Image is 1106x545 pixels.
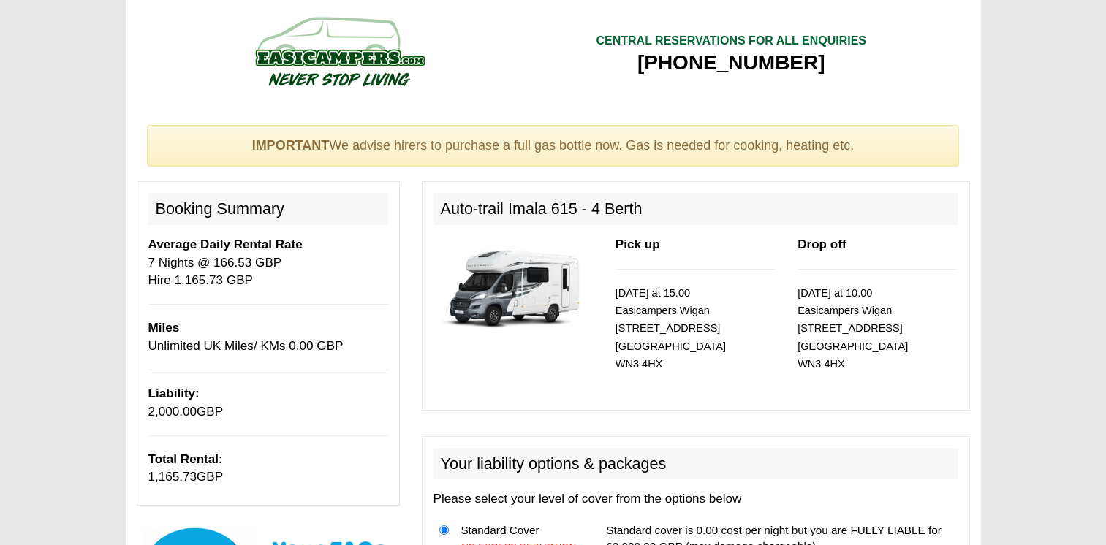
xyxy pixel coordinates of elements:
[148,470,197,484] span: 1,165.73
[148,385,388,421] p: GBP
[148,321,180,335] b: Miles
[252,138,330,153] strong: IMPORTANT
[616,287,726,370] small: [DATE] at 15.00 Easicampers Wigan [STREET_ADDRESS] [GEOGRAPHIC_DATA] WN3 4HX
[596,50,866,76] div: [PHONE_NUMBER]
[798,237,846,251] b: Drop off
[148,451,388,487] p: GBP
[596,33,866,50] div: CENTRAL RESERVATIONS FOR ALL ENQUIRIES
[433,448,958,480] h2: Your liability options & packages
[200,11,478,91] img: campers-checkout-logo.png
[616,237,660,251] b: Pick up
[147,125,960,167] div: We advise hirers to purchase a full gas bottle now. Gas is needed for cooking, heating etc.
[148,193,388,225] h2: Booking Summary
[798,287,908,370] small: [DATE] at 10.00 Easicampers Wigan [STREET_ADDRESS] [GEOGRAPHIC_DATA] WN3 4HX
[148,386,200,400] b: Liability:
[433,236,594,339] img: 344.jpg
[148,452,223,466] b: Total Rental:
[433,490,958,508] p: Please select your level of cover from the options below
[433,193,958,225] h2: Auto-trail Imala 615 - 4 Berth
[148,236,388,289] p: 7 Nights @ 166.53 GBP Hire 1,165.73 GBP
[148,237,303,251] b: Average Daily Rental Rate
[148,319,388,355] p: Unlimited UK Miles/ KMs 0.00 GBP
[148,405,197,419] span: 2,000.00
